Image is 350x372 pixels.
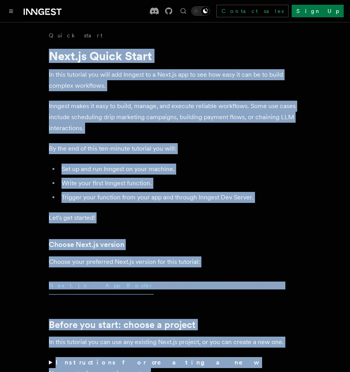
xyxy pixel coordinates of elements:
h1: Next.js Quick Start [49,49,301,63]
button: Toggle dark mode [191,6,210,16]
p: In this tutorial you will add Inngest to a Next.js app to see how easy it can be to build complex... [49,69,301,91]
a: Sign Up [292,5,344,17]
button: Toggle navigation [6,6,16,16]
p: Let's get started! [49,212,301,223]
li: Set up and run Inngest on your machine. [59,164,301,175]
a: Before you start: choose a project [49,319,195,330]
p: Choose your preferred Next.js version for this tutorial: [49,256,301,267]
p: In this tutorial you can use any existing Next.js project, or you can create a new one. [49,337,301,348]
button: Next.js - Pages Router [160,277,279,295]
button: Next.js - App Router [49,277,154,295]
p: By the end of this ten-minute tutorial you will: [49,143,301,154]
li: Trigger your function from your app and through Inngest Dev Server. [59,192,301,203]
a: Contact sales [216,5,289,17]
a: Choose Next.js version [49,239,124,250]
a: Quick start [49,31,102,39]
li: Write your first Inngest function. [59,178,301,189]
button: Find something... [179,6,188,16]
p: Inngest makes it easy to build, manage, and execute reliable workflows. Some use cases include sc... [49,101,301,134]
